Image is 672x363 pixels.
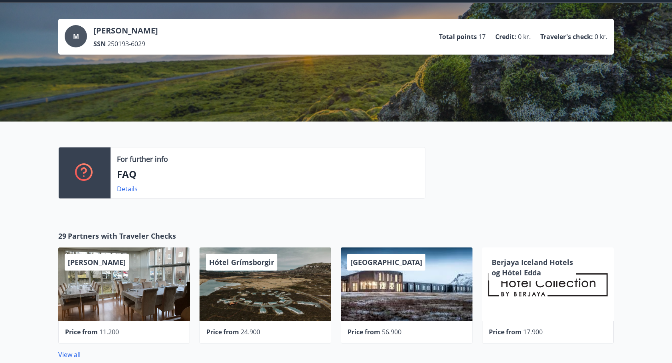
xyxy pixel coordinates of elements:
[439,32,477,41] p: Total points
[58,231,66,241] span: 29
[206,328,239,336] span: Price from
[489,328,522,336] span: Price from
[495,32,516,41] p: Credit :
[350,257,422,267] span: [GEOGRAPHIC_DATA]
[540,32,593,41] p: Traveler's check :
[93,25,158,36] p: [PERSON_NAME]
[478,32,486,41] span: 17
[68,231,176,241] span: Partners with Traveler Checks
[99,328,119,336] span: 11.200
[107,39,145,48] span: 250193-6029
[93,39,106,48] p: SSN
[382,328,401,336] span: 56.900
[348,328,380,336] span: Price from
[492,257,573,277] span: Berjaya Iceland Hotels og Hótel Edda
[117,184,138,193] a: Details
[117,154,168,164] p: For further info
[117,167,419,181] p: FAQ
[209,257,274,267] span: Hótel Grímsborgir
[65,328,98,336] span: Price from
[523,328,543,336] span: 17.900
[58,350,81,359] a: View all
[518,32,531,41] span: 0 kr.
[73,32,79,41] span: M
[595,32,607,41] span: 0 kr.
[241,328,260,336] span: 24.900
[68,257,126,267] span: [PERSON_NAME]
